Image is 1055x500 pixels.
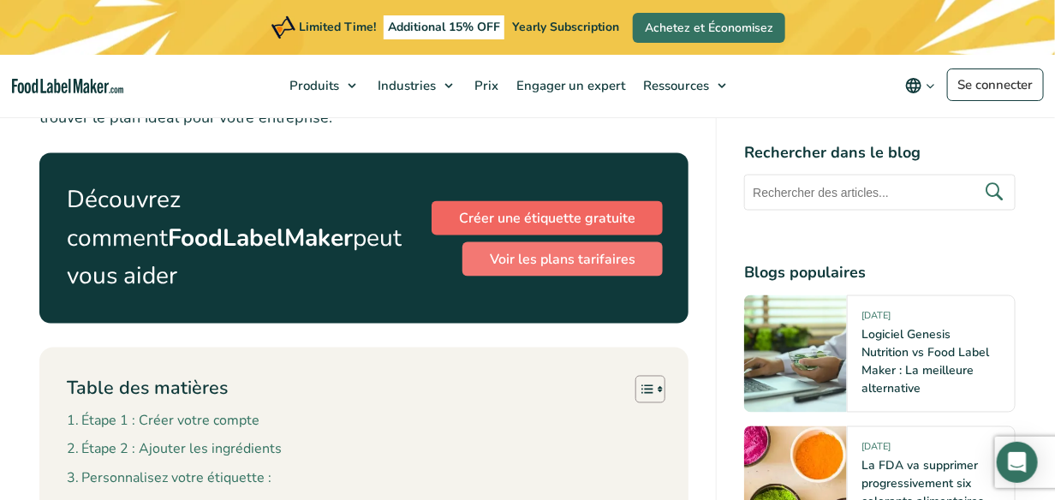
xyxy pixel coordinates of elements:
[997,442,1038,483] div: Open Intercom Messenger
[299,19,376,35] span: Limited Time!
[466,55,504,116] a: Prix
[281,55,365,116] a: Produits
[67,468,271,491] a: Personnalisez votre étiquette :
[168,222,353,254] strong: FoodLabelMaker
[67,411,259,433] a: Étape 1 : Créer votre compte
[284,77,341,94] span: Produits
[861,326,989,396] a: Logiciel Genesis Nutrition vs Food Label Maker : La meilleure alternative
[861,309,891,329] span: [DATE]
[861,440,891,460] span: [DATE]
[373,77,438,94] span: Industries
[67,181,402,295] p: Découvrez comment peut vous aider
[947,68,1044,101] a: Se connecter
[744,140,1016,164] h4: Rechercher dans le blog
[744,261,1016,284] h4: Blogs populaires
[369,55,462,116] a: Industries
[67,439,282,461] a: Étape 2 : Ajouter les ingrédients
[384,15,504,39] span: Additional 15% OFF
[744,174,1016,210] input: Rechercher des articles...
[639,77,712,94] span: Ressources
[508,55,631,116] a: Engager un expert
[512,19,619,35] span: Yearly Subscription
[511,77,628,94] span: Engager un expert
[462,242,663,277] a: Voir les plans tarifaires
[469,77,500,94] span: Prix
[432,201,663,235] a: Créer une étiquette gratuite
[67,376,228,402] p: Table des matières
[623,375,661,404] a: Toggle Table of Content
[633,13,785,43] a: Achetez et Économisez
[635,55,736,116] a: Ressources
